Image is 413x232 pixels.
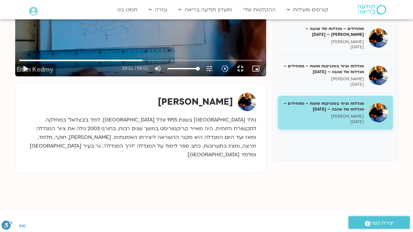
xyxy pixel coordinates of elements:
[283,76,364,82] p: [PERSON_NAME]
[283,63,364,75] h5: מנדלות וציור בטכניקות שונות – מתחילים – מנדלות של אהבה – [DATE]
[240,4,279,16] a: ההקלטות שלי
[114,4,141,16] a: תמכו בנו
[283,114,364,119] p: [PERSON_NAME]
[369,28,388,48] img: מתחילים – מנדלות של אהבה – איתן קדמי – 6/5/25
[25,116,256,159] p: נולד [GEOGRAPHIC_DATA] בשנת 1955 וגדל [GEOGRAPHIC_DATA]. למד ב’בצלאל’ במחלקה לתקשורת חזותית. היה ...
[283,26,364,37] h5: מתחילים – מנדלות של אהבה – [PERSON_NAME] – [DATE]
[175,4,235,16] a: מועדון תודעה בריאה
[358,5,386,15] img: תודעה בריאה
[283,101,364,112] h5: מנדלות וציור בטכניקות שונות – מתחילים – מנדלות של אהבה – [DATE]
[283,44,364,50] p: [DATE]
[283,119,364,125] p: [DATE]
[238,93,256,111] img: איתן קדמי
[348,216,410,229] a: יצירת קשר
[369,66,388,85] img: מנדלות וציור בטכניקות שונות – מתחילים – מנדלות של אהבה – 13/05/25
[146,4,170,16] a: עזרה
[283,39,364,45] p: [PERSON_NAME]
[370,219,394,227] span: יצירת קשר
[284,4,331,16] a: קורסים ופעילות
[369,103,388,122] img: מנדלות וציור בטכניקות שונות – מתחילים – מנדלות של אהבה – 20/05/25
[158,96,233,108] strong: [PERSON_NAME]
[283,82,364,87] p: [DATE]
